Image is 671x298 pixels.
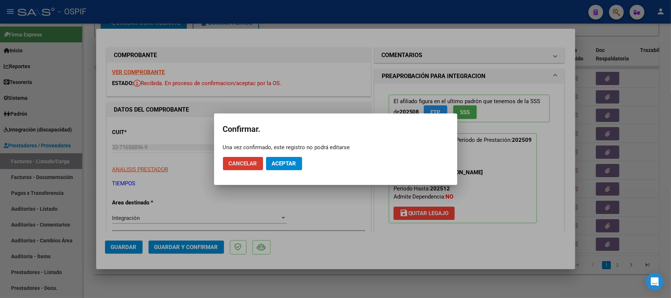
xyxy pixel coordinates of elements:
div: Una vez confirmado, este registro no podrá editarse [223,144,448,151]
span: Cancelar [229,160,257,167]
div: Open Intercom Messenger [646,273,664,291]
span: Aceptar [272,160,296,167]
button: Cancelar [223,157,263,170]
button: Aceptar [266,157,302,170]
h2: Confirmar. [223,122,448,136]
